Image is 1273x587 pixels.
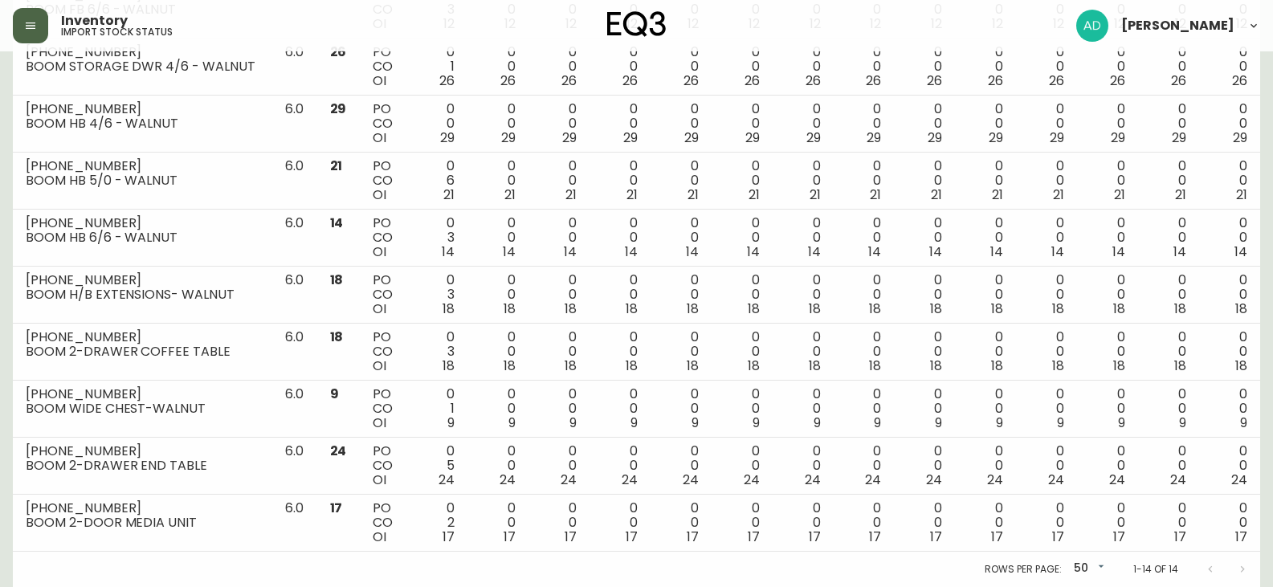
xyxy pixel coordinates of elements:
[1090,387,1125,430] div: 0 0
[330,43,347,61] span: 26
[26,273,259,287] div: [PHONE_NUMBER]
[504,300,516,318] span: 18
[26,59,259,74] div: BOOM STORAGE DWR 4/6 - WALNUT
[480,45,516,88] div: 0 0
[541,102,577,145] div: 0 0
[1114,185,1125,204] span: 21
[1029,45,1064,88] div: 0 0
[564,243,577,261] span: 14
[373,45,394,88] div: PO CO
[1113,300,1125,318] span: 18
[724,102,760,145] div: 0 0
[26,45,259,59] div: [PHONE_NUMBER]
[744,471,760,489] span: 24
[724,444,760,487] div: 0 0
[846,216,881,259] div: 0 0
[927,71,942,90] span: 26
[907,330,942,373] div: 0 0
[785,501,821,544] div: 0 0
[870,185,881,204] span: 21
[785,387,821,430] div: 0 0
[330,385,339,403] span: 9
[846,330,881,373] div: 0 0
[866,71,881,90] span: 26
[26,102,259,116] div: [PHONE_NUMBER]
[907,159,942,202] div: 0 0
[541,216,577,259] div: 0 0
[1212,216,1247,259] div: 0 0
[745,128,760,147] span: 29
[1118,414,1125,432] span: 9
[1090,45,1125,88] div: 0 0
[447,414,455,432] span: 9
[1151,159,1186,202] div: 0 0
[1090,501,1125,544] div: 0 0
[26,159,259,173] div: [PHONE_NUMBER]
[1174,300,1186,318] span: 18
[1151,387,1186,430] div: 0 0
[663,159,699,202] div: 0 0
[1053,185,1064,204] span: 21
[846,159,881,202] div: 0 0
[26,516,259,530] div: BOOM 2-DOOR MEDIA UNIT
[419,102,455,145] div: 0 0
[561,471,577,489] span: 24
[1151,444,1186,487] div: 0 0
[1067,556,1108,582] div: 50
[931,185,942,204] span: 21
[630,414,638,432] span: 9
[1050,128,1064,147] span: 29
[806,128,821,147] span: 29
[503,243,516,261] span: 14
[907,501,942,544] div: 0 0
[1090,330,1125,373] div: 0 0
[1057,414,1064,432] span: 9
[1231,471,1247,489] span: 24
[749,185,760,204] span: 21
[1212,45,1247,88] div: 0 0
[806,71,821,90] span: 26
[440,128,455,147] span: 29
[419,501,455,544] div: 0 2
[569,414,577,432] span: 9
[814,414,821,432] span: 9
[928,128,942,147] span: 29
[1121,19,1234,32] span: [PERSON_NAME]
[330,214,344,232] span: 14
[26,230,259,245] div: BOOM HB 6/6 - WALNUT
[480,102,516,145] div: 0 0
[907,444,942,487] div: 0 0
[541,273,577,316] div: 0 0
[991,357,1003,375] span: 18
[26,402,259,416] div: BOOM WIDE CHEST-WALNUT
[541,330,577,373] div: 0 0
[1240,414,1247,432] span: 9
[663,444,699,487] div: 0 0
[684,128,699,147] span: 29
[419,45,455,88] div: 0 1
[500,471,516,489] span: 24
[968,45,1003,88] div: 0 0
[1090,216,1125,259] div: 0 0
[373,243,386,261] span: OI
[622,71,638,90] span: 26
[874,414,881,432] span: 9
[1029,159,1064,202] div: 0 0
[1049,71,1064,90] span: 26
[1029,444,1064,487] div: 0 0
[1052,357,1064,375] span: 18
[565,357,577,375] span: 18
[992,185,1003,204] span: 21
[541,501,577,544] div: 0 0
[602,444,638,487] div: 0 0
[602,273,638,316] div: 0 0
[272,495,317,552] td: 6.0
[785,102,821,145] div: 0 0
[1235,357,1247,375] span: 18
[541,159,577,202] div: 0 0
[565,185,577,204] span: 21
[753,414,760,432] span: 9
[785,444,821,487] div: 0 0
[625,243,638,261] span: 14
[810,185,821,204] span: 21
